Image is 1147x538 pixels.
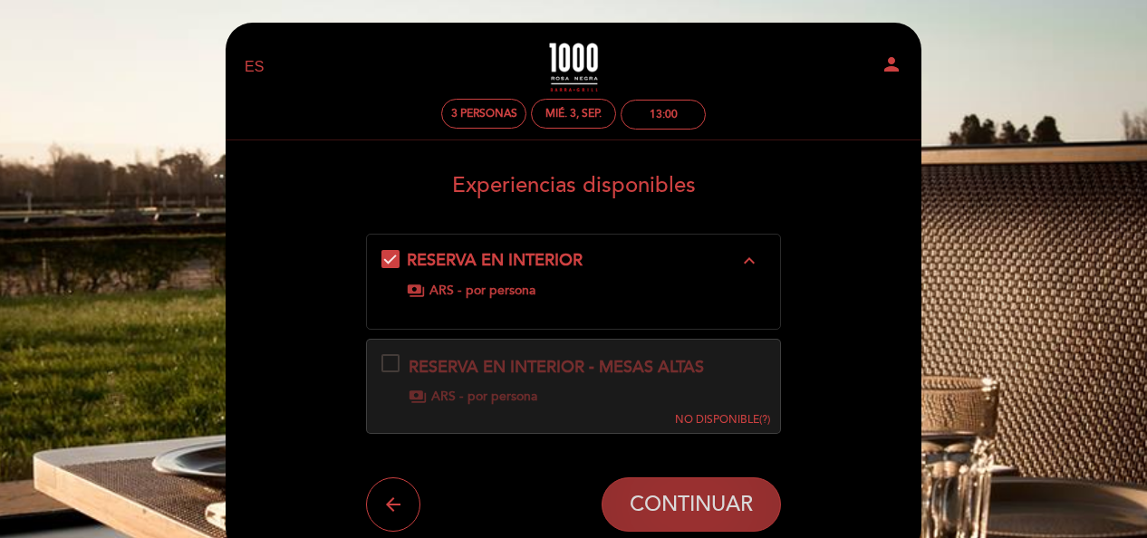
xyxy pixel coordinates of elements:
[675,413,759,427] span: NO DISPONIBLE
[675,412,770,428] div: (?)
[382,494,404,515] i: arrow_back
[407,282,425,300] span: payments
[409,388,427,406] span: payments
[407,250,583,270] span: RESERVA EN INTERIOR
[738,250,760,272] i: expand_less
[429,282,461,300] span: ARS -
[467,388,537,406] span: por persona
[602,477,781,532] button: CONTINUAR
[366,477,420,532] button: arrow_back
[409,356,704,379] div: RESERVA EN INTERIOR - MESAS ALTAS
[451,107,517,120] span: 3 personas
[452,172,696,198] span: Experiencias disponibles
[733,249,766,273] button: expand_less
[460,43,687,92] a: 1000 [PERSON_NAME] Negra
[881,53,902,82] button: person
[881,53,902,75] i: person
[670,340,776,428] button: NO DISPONIBLE(?)
[630,493,753,518] span: CONTINUAR
[466,282,535,300] span: por persona
[650,108,678,121] div: 13:00
[381,249,766,300] md-checkbox: RESERVA EN INTERIOR expand_more payments ARS - por persona
[545,107,602,120] div: mié. 3, sep.
[431,388,463,406] span: ARS -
